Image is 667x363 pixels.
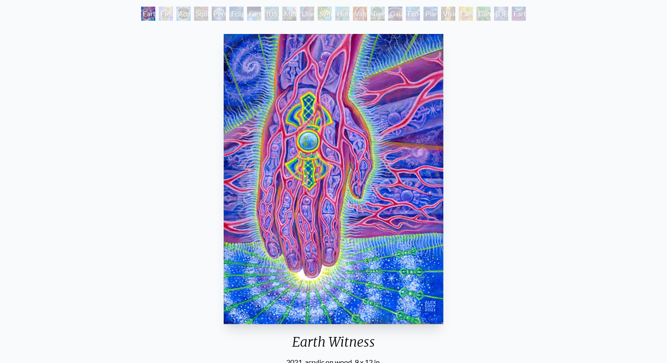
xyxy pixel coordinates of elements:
[247,7,261,21] div: Earth Energies
[265,7,279,21] div: [US_STATE] Song
[459,7,473,21] div: Cannabis Mudra
[300,7,314,21] div: Lilacs
[353,7,367,21] div: Vajra Horse
[371,7,385,21] div: Tree & Person
[282,7,296,21] div: Metamorphosis
[212,7,226,21] div: Person Planet
[476,7,491,21] div: Dance of Cannabia
[141,7,155,21] div: Earth Witness
[318,7,332,21] div: Symbiosis: Gall Wasp & Oak Tree
[229,7,244,21] div: Eclipse
[388,7,402,21] div: Gaia
[335,7,349,21] div: Humming Bird
[220,334,446,357] div: Earth Witness
[176,7,191,21] div: Acorn Dream
[224,34,443,324] img: Earth-Witness-2021-Alex-Grey-watermarked.jpeg
[512,7,526,21] div: Earthmind
[159,7,173,21] div: Flesh of the Gods
[423,7,438,21] div: Planetary Prayers
[406,7,420,21] div: Eco-Atlas
[494,7,508,21] div: [DEMOGRAPHIC_DATA] in the Ocean of Awareness
[441,7,455,21] div: Vision Tree
[194,7,208,21] div: Squirrel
